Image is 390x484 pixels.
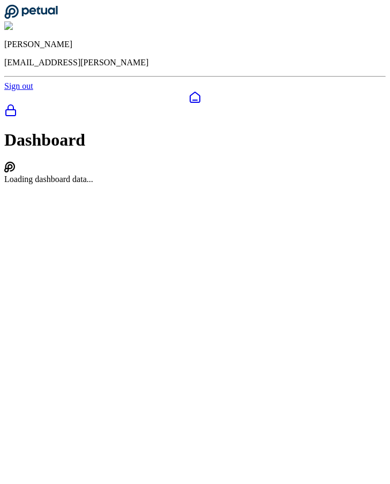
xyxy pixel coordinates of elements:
a: SOC [4,104,386,119]
img: Shekhar Khedekar [4,21,77,31]
div: Loading dashboard data... [4,175,386,184]
a: Sign out [4,81,33,90]
h1: Dashboard [4,130,386,150]
a: Dashboard [4,91,386,104]
a: Go to Dashboard [4,12,58,21]
p: [EMAIL_ADDRESS][PERSON_NAME] [4,58,386,67]
p: [PERSON_NAME] [4,40,386,49]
